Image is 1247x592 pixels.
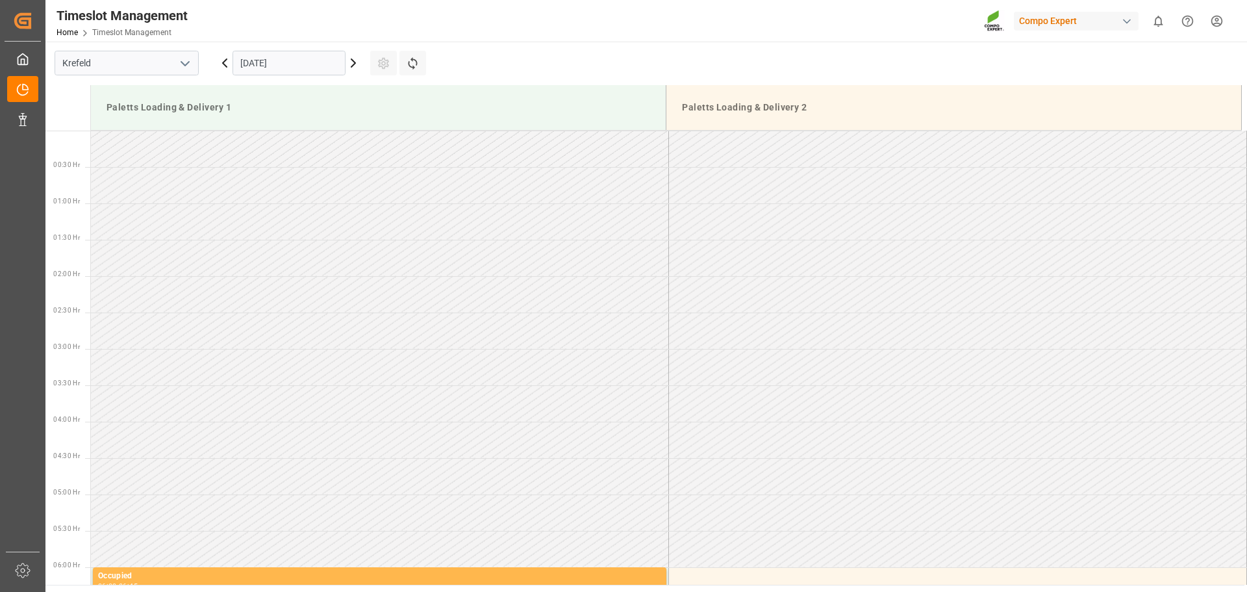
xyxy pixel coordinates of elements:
button: Help Center [1173,6,1202,36]
div: Paletts Loading & Delivery 1 [101,96,655,120]
span: 00:30 Hr [53,161,80,168]
img: Screenshot%202023-09-29%20at%2010.02.21.png_1712312052.png [984,10,1005,32]
div: Timeslot Management [57,6,188,25]
input: DD.MM.YYYY [233,51,346,75]
div: Compo Expert [1014,12,1139,31]
span: 02:30 Hr [53,307,80,314]
span: 05:00 Hr [53,489,80,496]
span: 05:30 Hr [53,525,80,532]
span: 01:30 Hr [53,234,80,241]
span: 03:30 Hr [53,380,80,387]
a: Home [57,28,78,37]
span: 06:00 Hr [53,561,80,569]
div: - [117,583,119,589]
div: 06:00 [98,583,117,589]
span: 01:00 Hr [53,198,80,205]
input: Type to search/select [55,51,199,75]
span: 04:30 Hr [53,452,80,459]
button: open menu [175,53,194,73]
span: 02:00 Hr [53,270,80,277]
div: Paletts Loading & Delivery 2 [677,96,1231,120]
div: 06:45 [119,583,138,589]
div: Occupied [98,570,661,583]
span: 04:00 Hr [53,416,80,423]
span: 03:00 Hr [53,343,80,350]
button: Compo Expert [1014,8,1144,33]
button: show 0 new notifications [1144,6,1173,36]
